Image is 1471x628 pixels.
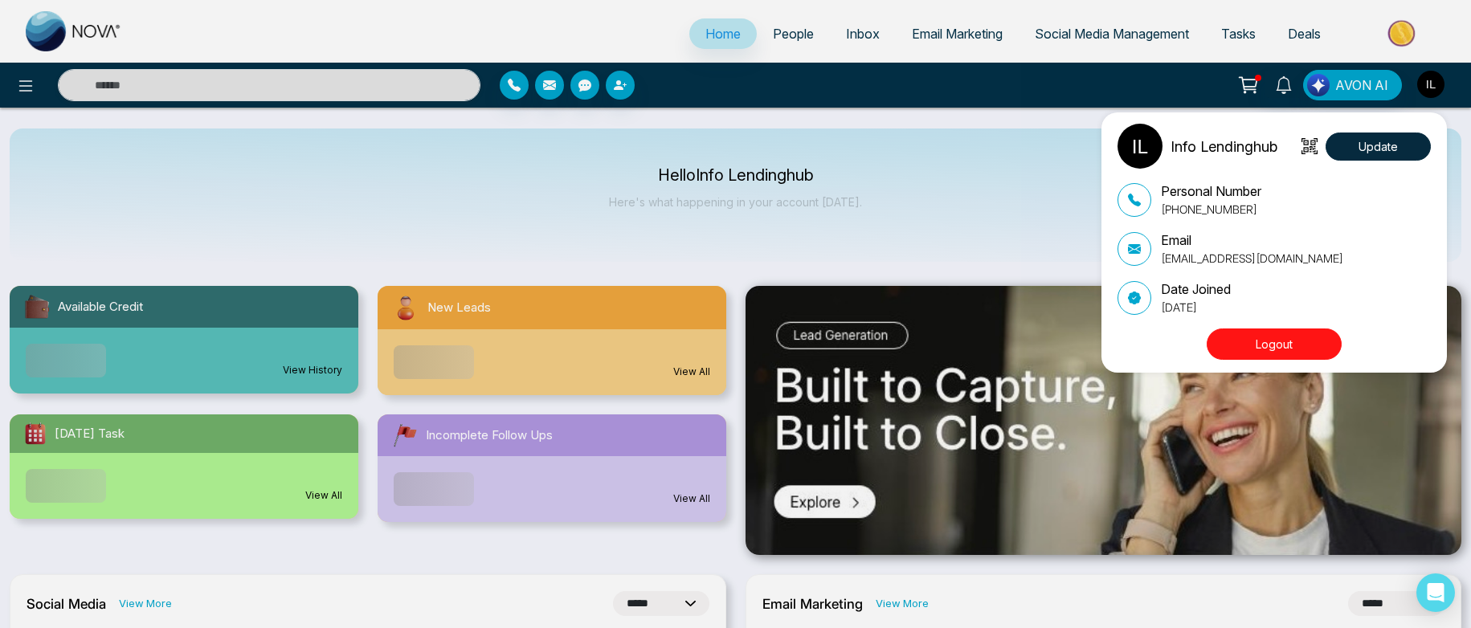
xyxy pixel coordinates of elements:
[1161,299,1231,316] p: [DATE]
[1161,279,1231,299] p: Date Joined
[1161,201,1261,218] p: [PHONE_NUMBER]
[1416,573,1455,612] div: Open Intercom Messenger
[1161,181,1261,201] p: Personal Number
[1207,328,1342,360] button: Logout
[1171,136,1277,157] p: Info Lendinghub
[1161,250,1343,267] p: [EMAIL_ADDRESS][DOMAIN_NAME]
[1161,230,1343,250] p: Email
[1326,133,1431,161] button: Update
